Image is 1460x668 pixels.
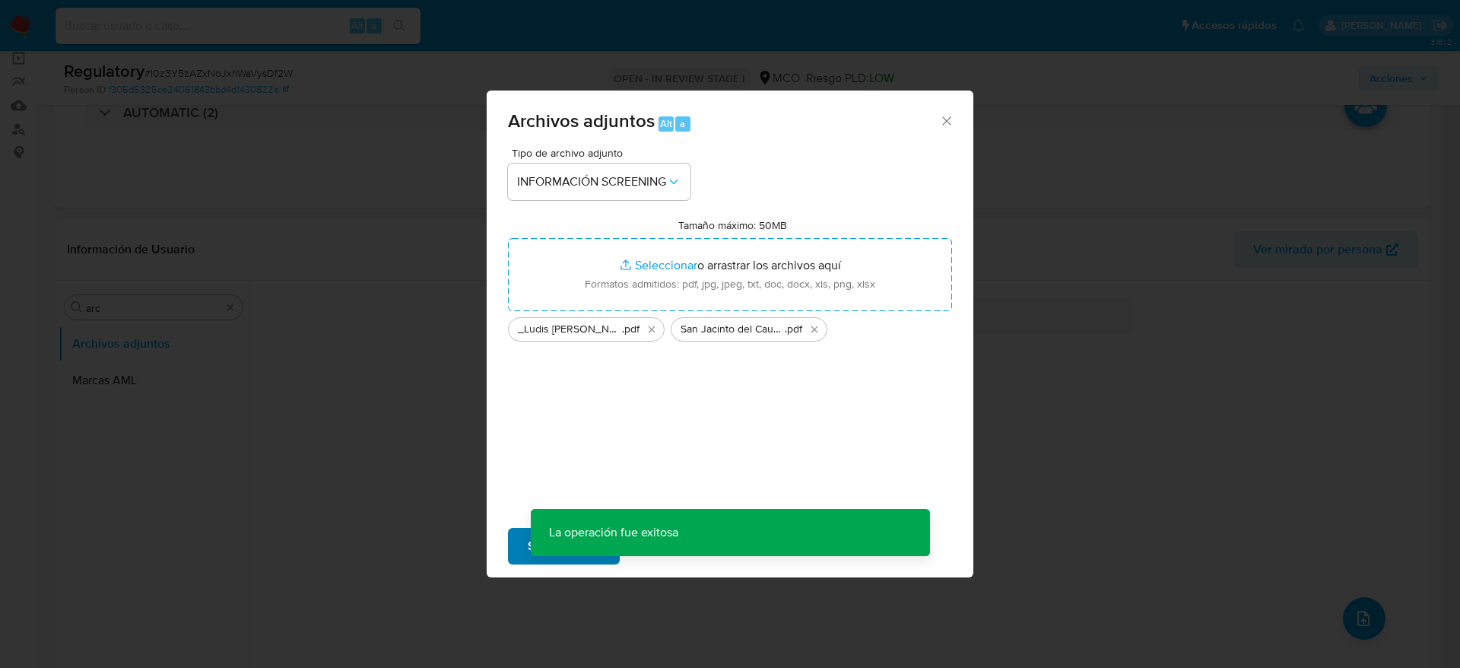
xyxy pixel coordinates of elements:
span: .pdf [785,322,802,337]
span: INFORMACIÓN SCREENING [517,174,666,189]
span: Archivos adjuntos [508,107,655,134]
span: Subir archivo [528,530,600,563]
ul: Archivos seleccionados [508,311,952,342]
button: Eliminar _Ludis Elena Chavez Barrios_ lavado de dinero - Buscar con Google.pdf [643,320,661,339]
span: a [680,116,685,131]
span: Tipo de archivo adjunto [512,148,694,158]
button: Subir archivo [508,528,620,565]
span: _Ludis [PERSON_NAME] [PERSON_NAME] de dinero - Buscar con Google [518,322,622,337]
p: La operación fue exitosa [531,509,697,556]
label: Tamaño máximo: 50MB [678,218,787,232]
button: INFORMACIÓN SCREENING [508,164,690,200]
span: Cancelar [646,530,695,563]
button: Eliminar San Jacinto del Cauca Archivos - Revista el Congreso.pdf [805,320,824,339]
span: San Jacinto del Cauca Archivos - Revista el Congreso [681,322,785,337]
button: Cerrar [939,113,953,127]
span: .pdf [622,322,640,337]
span: Alt [660,116,672,131]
